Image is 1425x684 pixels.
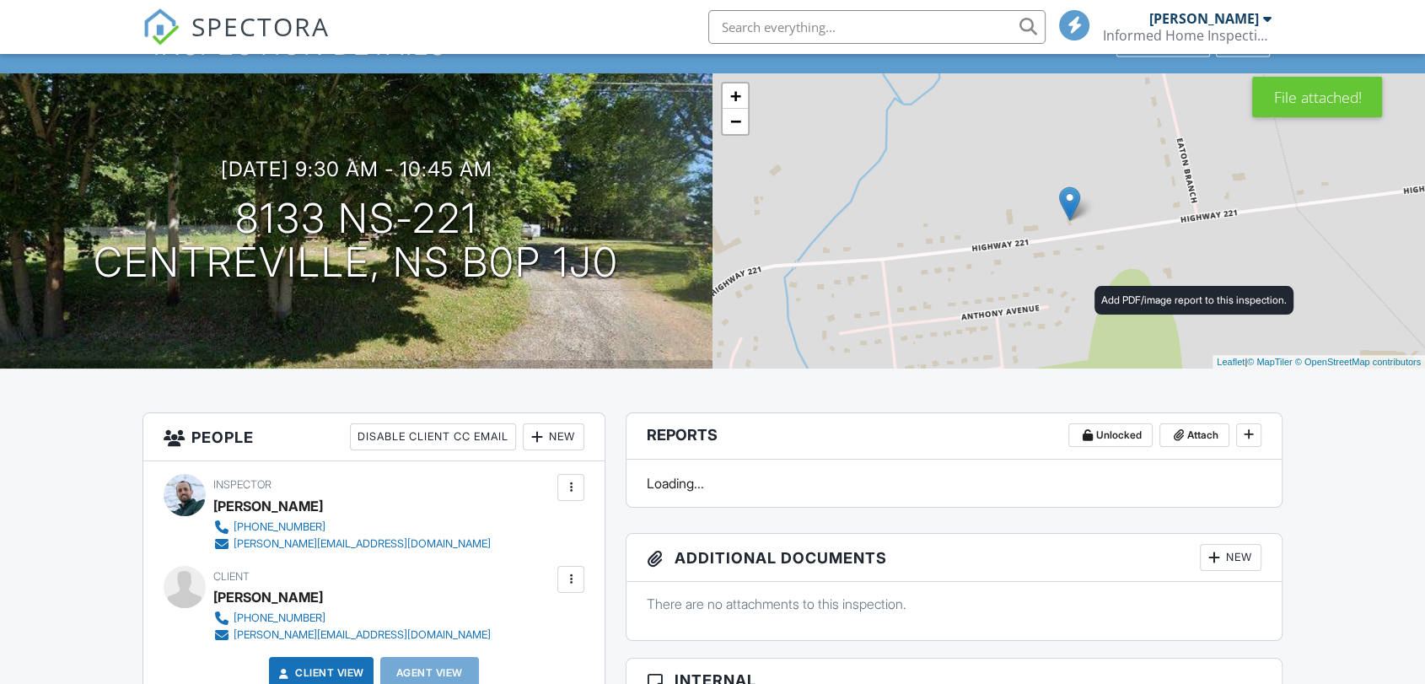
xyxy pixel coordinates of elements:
[1149,10,1259,27] div: [PERSON_NAME]
[143,413,605,461] h3: People
[213,570,250,583] span: Client
[213,519,491,536] a: [PHONE_NUMBER]
[1295,357,1421,367] a: © OpenStreetMap contributors
[275,665,364,681] a: Client View
[1217,357,1245,367] a: Leaflet
[723,83,748,109] a: Zoom in
[213,536,491,552] a: [PERSON_NAME][EMAIL_ADDRESS][DOMAIN_NAME]
[647,595,1261,613] p: There are no attachments to this inspection.
[1200,544,1261,571] div: New
[234,628,491,642] div: [PERSON_NAME][EMAIL_ADDRESS][DOMAIN_NAME]
[1103,27,1272,44] div: Informed Home Inspections Ltd
[234,537,491,551] div: [PERSON_NAME][EMAIL_ADDRESS][DOMAIN_NAME]
[1213,355,1425,369] div: |
[1116,34,1210,57] div: Client View
[142,23,330,58] a: SPECTORA
[221,158,492,180] h3: [DATE] 9:30 am - 10:45 am
[94,197,619,286] h1: 8133 NS-221 Centreville, NS B0P 1J0
[213,478,272,491] span: Inspector
[1247,357,1293,367] a: © MapTiler
[1216,34,1271,57] div: More
[708,10,1046,44] input: Search everything...
[213,584,323,610] div: [PERSON_NAME]
[142,8,180,46] img: The Best Home Inspection Software - Spectora
[523,423,584,450] div: New
[626,534,1282,582] h3: Additional Documents
[191,8,330,44] span: SPECTORA
[723,109,748,134] a: Zoom out
[213,493,323,519] div: [PERSON_NAME]
[213,627,491,644] a: [PERSON_NAME][EMAIL_ADDRESS][DOMAIN_NAME]
[350,423,516,450] div: Disable Client CC Email
[213,610,491,627] a: [PHONE_NUMBER]
[1252,77,1382,117] div: File attached!
[234,520,325,534] div: [PHONE_NUMBER]
[234,611,325,625] div: [PHONE_NUMBER]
